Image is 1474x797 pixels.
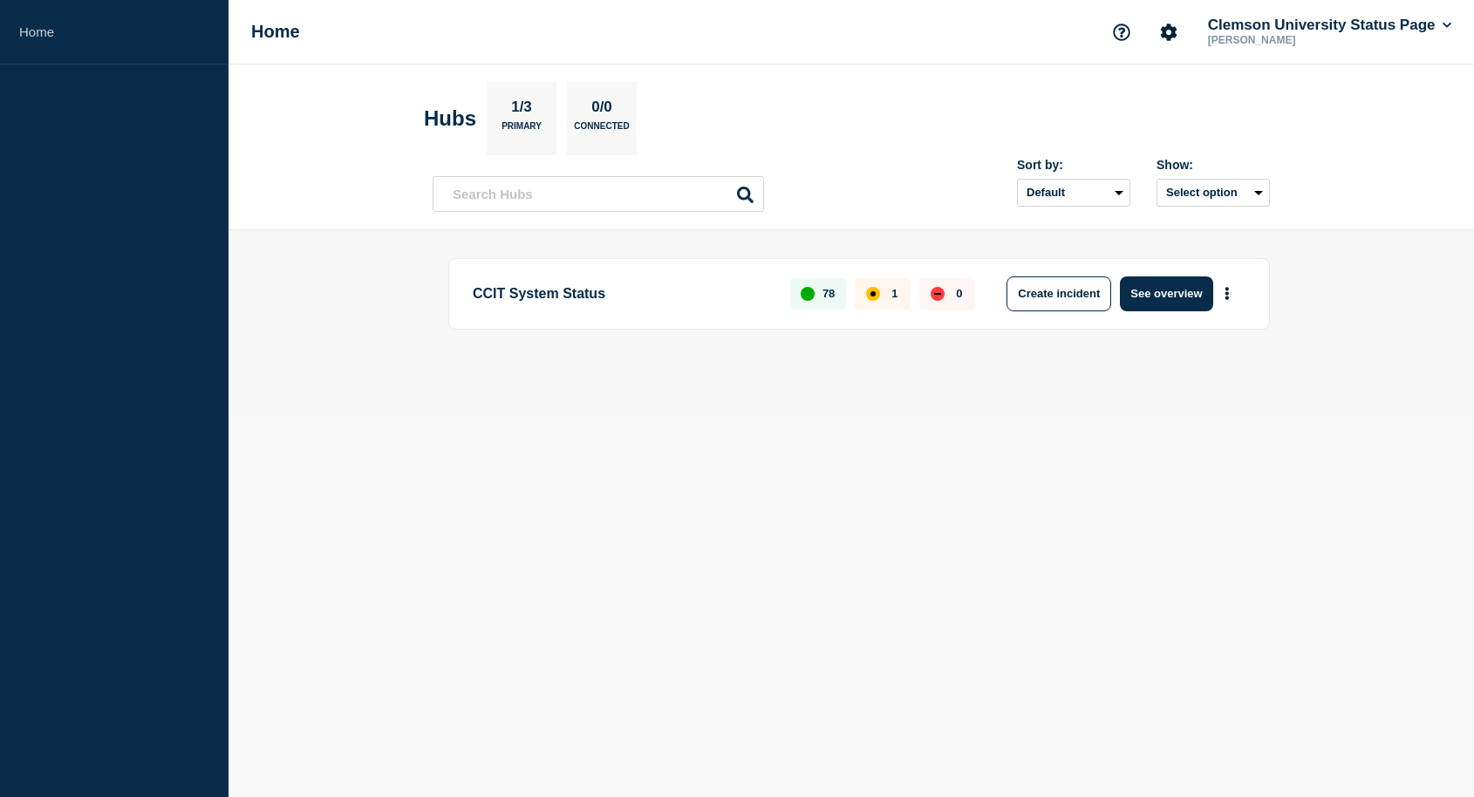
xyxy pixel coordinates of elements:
[585,99,619,121] p: 0/0
[1204,17,1455,34] button: Clemson University Status Page
[822,287,835,300] p: 78
[866,287,880,301] div: affected
[433,176,764,212] input: Search Hubs
[473,276,770,311] p: CCIT System Status
[251,22,300,42] h1: Home
[1103,14,1140,51] button: Support
[424,106,476,131] h2: Hubs
[502,121,542,140] p: Primary
[931,287,945,301] div: down
[1120,276,1212,311] button: See overview
[1204,34,1386,46] p: [PERSON_NAME]
[1017,158,1130,172] div: Sort by:
[801,287,815,301] div: up
[505,99,539,121] p: 1/3
[1157,179,1270,207] button: Select option
[1216,277,1239,310] button: More actions
[574,121,629,140] p: Connected
[1017,179,1130,207] select: Sort by
[891,287,897,300] p: 1
[1157,158,1270,172] div: Show:
[956,287,962,300] p: 0
[1150,14,1187,51] button: Account settings
[1007,276,1111,311] button: Create incident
